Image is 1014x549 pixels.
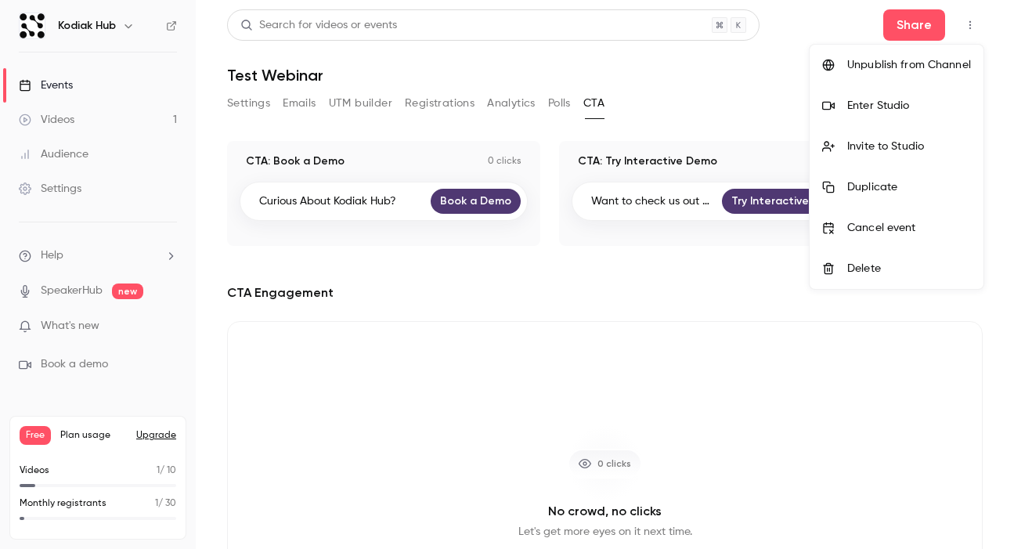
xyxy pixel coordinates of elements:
[847,57,971,73] div: Unpublish from Channel
[847,98,971,114] div: Enter Studio
[847,139,971,154] div: Invite to Studio
[847,179,971,195] div: Duplicate
[847,220,971,236] div: Cancel event
[847,261,971,276] div: Delete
